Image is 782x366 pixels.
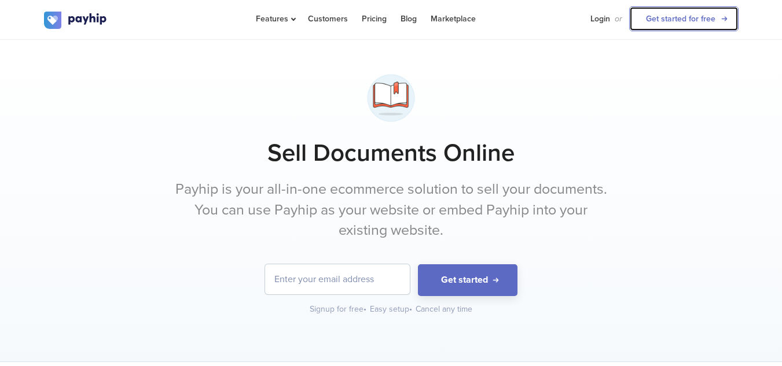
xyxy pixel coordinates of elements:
div: Signup for free [310,304,368,315]
div: Cancel any time [416,304,472,315]
span: • [364,304,366,314]
img: bookmark-6w6ifwtzjfv4eucylhl5b3.png [362,69,420,127]
h1: Sell Documents Online [44,139,739,168]
button: Get started [418,264,517,296]
span: Features [256,14,294,24]
div: Easy setup [370,304,413,315]
p: Payhip is your all-in-one ecommerce solution to sell your documents. You can use Payhip as your w... [174,179,608,241]
input: Enter your email address [265,264,410,294]
span: • [409,304,412,314]
img: logo.svg [44,12,108,29]
a: Get started for free [629,6,739,31]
